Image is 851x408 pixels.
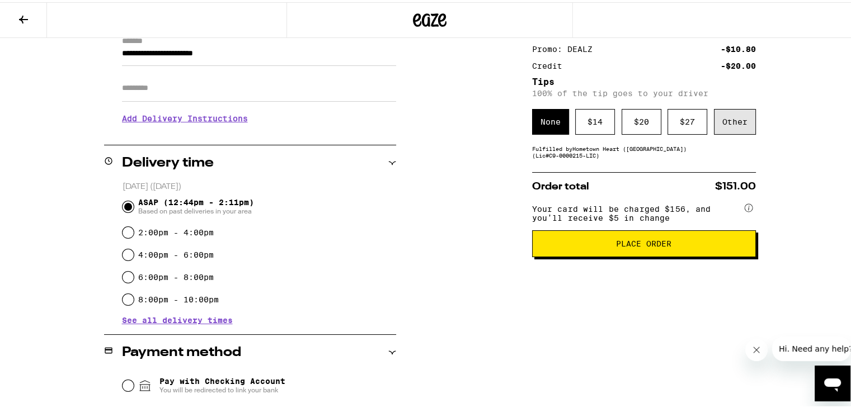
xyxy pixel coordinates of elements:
[532,43,600,51] div: Promo: DEALZ
[532,198,742,220] span: Your card will be charged $156, and you’ll receive $5 in change
[122,129,396,138] p: We'll contact you at [PHONE_NUMBER] when we arrive
[532,179,589,189] span: Order total
[138,271,214,279] label: 6:00pm - 8:00pm
[532,75,756,84] h5: Tips
[138,196,254,214] span: ASAP (12:44pm - 2:11pm)
[7,8,81,17] span: Hi. Need any help?
[721,43,756,51] div: -$10.80
[667,107,707,132] div: $ 27
[532,87,756,96] p: 100% of the tip goes to your driver
[721,60,756,68] div: -$20.00
[815,363,850,399] iframe: Button to launch messaging window
[532,107,569,132] div: None
[714,107,756,132] div: Other
[122,103,396,129] h3: Add Delivery Instructions
[532,228,756,255] button: Place Order
[122,314,233,322] button: See all delivery times
[616,238,671,245] span: Place Order
[159,383,285,392] span: You will be redirected to link your bank
[622,107,661,132] div: $ 20
[138,205,254,214] span: Based on past deliveries in your area
[159,374,285,392] span: Pay with Checking Account
[122,344,241,357] h2: Payment method
[772,334,850,359] iframe: Message from company
[575,107,615,132] div: $ 14
[122,154,214,168] h2: Delivery time
[138,226,214,235] label: 2:00pm - 4:00pm
[138,293,219,302] label: 8:00pm - 10:00pm
[532,143,756,156] div: Fulfilled by Hometown Heart ([GEOGRAPHIC_DATA]) (Lic# C9-0000215-LIC )
[138,248,214,257] label: 4:00pm - 6:00pm
[532,60,570,68] div: Credit
[745,336,768,359] iframe: Close message
[123,179,396,190] p: [DATE] ([DATE])
[715,179,756,189] span: $151.00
